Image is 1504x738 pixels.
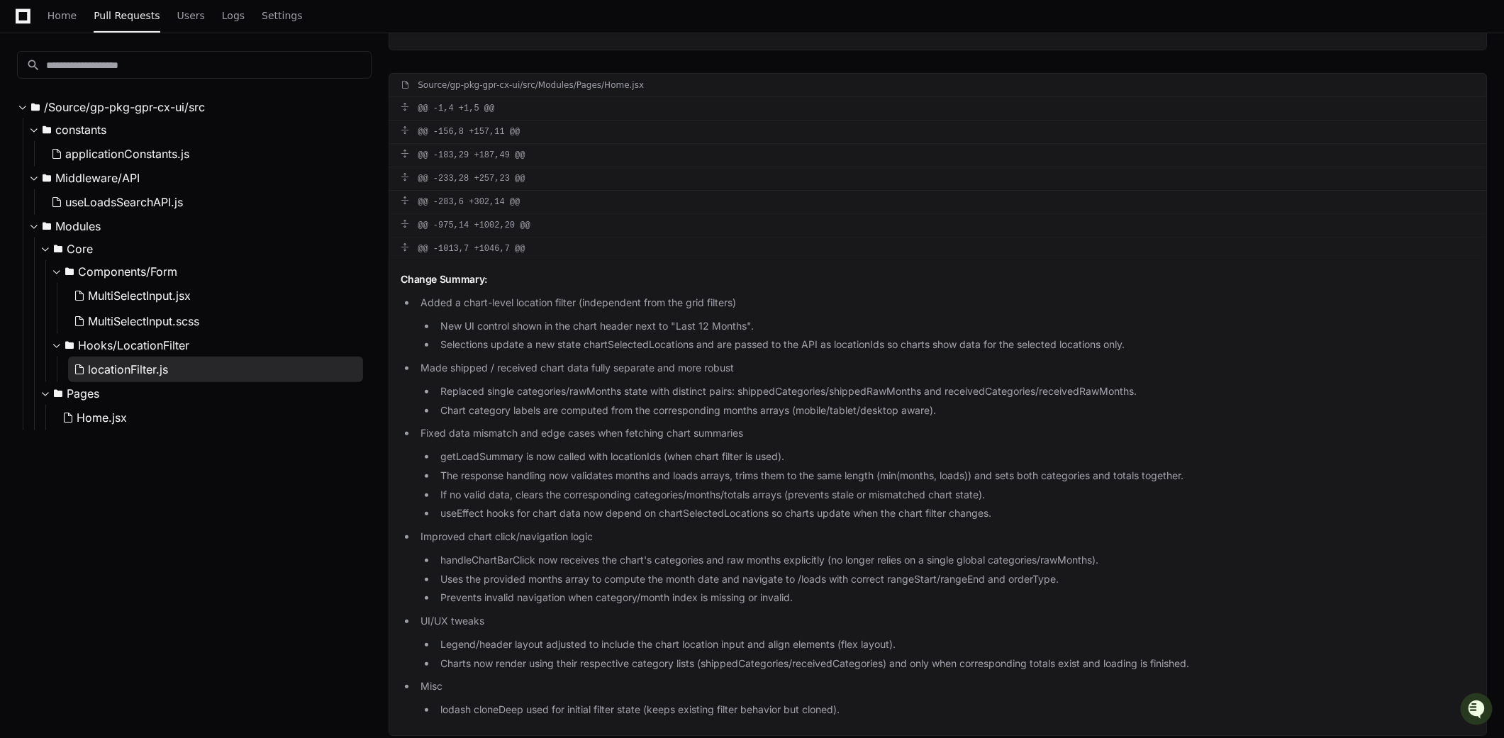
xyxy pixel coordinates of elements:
span: Logs [222,11,245,20]
div: Past conversations [14,155,95,166]
span: Users [177,11,205,20]
button: useLoadsSearchAPI.js [45,189,363,215]
div: We're available if you need us! [48,120,179,131]
li: The response handling now validates months and loads arrays, trims them to the same length (min(m... [436,468,1475,484]
span: Change Summary: [401,273,487,285]
span: Hooks/LocationFilter [78,337,189,354]
div: Welcome [14,57,258,79]
svg: Directory [43,169,51,186]
svg: Directory [54,385,62,402]
div: @@ -156,8 +157,11 @@ [389,121,1486,143]
div: @@ -975,14 +1002,20 @@ [389,214,1486,237]
span: Modules [55,218,101,235]
li: Replaced single categories/rawMonths state with distinct pairs: shippedCategories/shippedRawMonth... [436,384,1475,400]
iframe: Open customer support [1459,691,1497,729]
li: handleChartBarClick now receives the chart's categories and raw months explicitly (no longer reli... [436,552,1475,569]
p: UI/UX tweaks [420,613,1475,630]
button: locationFilter.js [68,357,363,382]
div: @@ -1,4 +1,5 @@ [389,97,1486,120]
button: MultiSelectInput.jsx [68,283,363,308]
div: @@ -233,28 +257,23 @@ [389,167,1486,190]
button: Pages [40,382,372,405]
p: Fixed data mismatch and edge cases when fetching chart summaries [420,425,1475,442]
span: Middleware/API [55,169,140,186]
span: Pages [67,385,99,402]
button: applicationConstants.js [45,141,363,167]
div: @@ -1013,7 +1046,7 @@ [389,237,1486,260]
button: constants [28,118,372,141]
span: useLoadsSearchAPI.js [65,194,183,211]
button: Core [40,237,372,260]
li: If no valid data, clears the corresponding categories/months/totals arrays (prevents stale or mis... [436,487,1475,503]
div: Start new chat [48,106,233,120]
button: Start new chat [241,110,258,127]
span: applicationConstants.js [65,145,189,162]
li: useEffect hooks for chart data now depend on chartSelectedLocations so charts update when the cha... [436,505,1475,522]
span: MultiSelectInput.scss [88,313,199,330]
svg: Directory [54,240,62,257]
span: locationFilter.js [88,361,168,378]
p: Made shipped / received chart data fully separate and more robust [420,360,1475,376]
button: Components/Form [51,260,372,283]
img: 1756235613930-3d25f9e4-fa56-45dd-b3ad-e072dfbd1548 [14,106,40,131]
p: Improved chart click/navigation logic [420,529,1475,545]
span: /Source/gp-pkg-gpr-cx-ui/src [44,99,205,116]
button: /Source/gp-pkg-gpr-cx-ui/src [17,96,372,118]
svg: Directory [65,263,74,280]
span: • [131,190,136,201]
span: Home.jsx [77,409,127,426]
li: Uses the provided months array to compute the month date and navigate to /loads with correct rang... [436,571,1475,588]
svg: Directory [65,337,74,354]
div: @@ -283,6 +302,14 @@ [389,191,1486,213]
span: Components/Form [78,263,177,280]
li: Legend/header layout adjusted to include the chart location input and align elements (flex layout). [436,637,1475,653]
li: Prevents invalid navigation when category/month index is missing or invalid. [436,590,1475,606]
span: Pylon [141,222,172,233]
li: getLoadSummary is now called with locationIds (when chart filter is used). [436,449,1475,465]
li: Chart category labels are computed from the corresponding months arrays (mobile/tablet/desktop aw... [436,403,1475,419]
span: Settings [262,11,302,20]
p: Misc [420,678,1475,695]
li: New UI control shown in the chart header next to "Last 12 Months". [436,318,1475,335]
span: MultiSelectInput.jsx [88,287,191,304]
p: Added a chart-level location filter (independent from the grid filters) [420,295,1475,311]
span: constants [55,121,106,138]
span: Mr [PERSON_NAME] [44,190,128,201]
span: Core [67,240,93,257]
img: PlayerZero [14,14,43,43]
li: lodash cloneDeep used for initial filter state (keeps existing filter behavior but cloned). [436,702,1475,718]
svg: Directory [43,121,51,138]
div: Source/gp-pkg-gpr-cx-ui/src/Modules/Pages/Home.jsx [418,79,644,91]
span: [DATE] [139,190,168,201]
button: See all [220,152,258,169]
img: Mr Abhinav Kumar [14,177,37,199]
button: Hooks/LocationFilter [51,334,372,357]
button: Middleware/API [28,167,372,189]
button: Home.jsx [57,405,363,430]
a: Powered byPylon [100,221,172,233]
svg: Directory [31,99,40,116]
li: Charts now render using their respective category lists (shippedCategories/receivedCategories) an... [436,656,1475,672]
span: Home [48,11,77,20]
svg: Directory [43,218,51,235]
li: Selections update a new state chartSelectedLocations and are passed to the API as locationIds so ... [436,337,1475,353]
mat-icon: search [26,58,40,72]
button: Modules [28,215,372,237]
div: @@ -183,29 +187,49 @@ [389,144,1486,167]
span: Pull Requests [94,11,160,20]
button: MultiSelectInput.scss [68,308,363,334]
